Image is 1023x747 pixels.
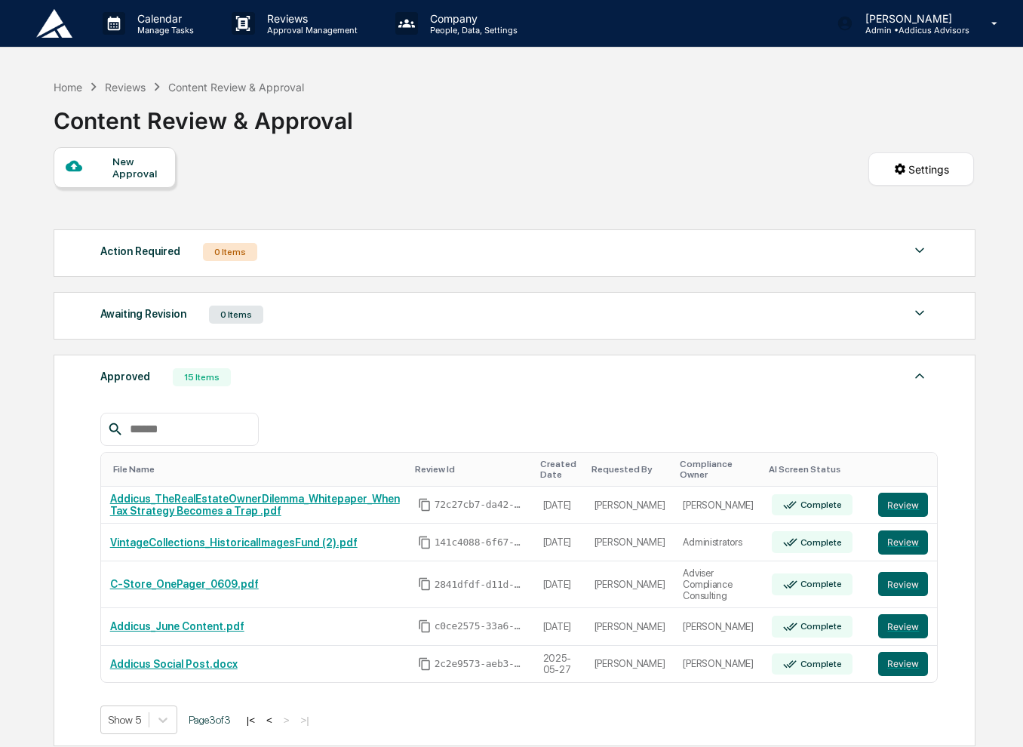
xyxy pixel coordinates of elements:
[674,487,763,524] td: [PERSON_NAME]
[415,464,528,475] div: Toggle SortBy
[418,498,432,512] span: Copy Id
[975,697,1015,738] iframe: Open customer support
[168,81,304,94] div: Content Review & Approval
[418,12,525,25] p: Company
[262,714,277,727] button: <
[110,578,259,590] a: C-Store_OnePager_0609.pdf
[911,241,929,260] img: caret
[435,499,525,511] span: 72c27cb7-da42-4811-ba64-55fe2fdbcada
[878,493,928,517] button: Review
[878,652,928,676] button: Review
[435,579,525,591] span: 2841dfdf-d11d-4db5-a257-9cfa9648438a
[189,714,231,726] span: Page 3 of 3
[881,464,931,475] div: Toggle SortBy
[100,241,180,261] div: Action Required
[100,367,150,386] div: Approved
[209,306,263,324] div: 0 Items
[418,577,432,591] span: Copy Id
[125,12,201,25] p: Calendar
[674,561,763,608] td: Adviser Compliance Consulting
[534,608,585,646] td: [DATE]
[797,659,842,669] div: Complete
[797,621,842,632] div: Complete
[203,243,257,261] div: 0 Items
[435,658,525,670] span: 2c2e9573-aeb3-4e87-b41b-2ac7027b429b
[435,620,525,632] span: c0ce2575-33a6-48e2-994e-26da2ab17e2e
[540,459,579,480] div: Toggle SortBy
[110,658,238,670] a: Addicus Social Post.docx
[585,608,674,646] td: [PERSON_NAME]
[110,536,358,549] a: VintageCollections_HistoricalImagesFund (2).pdf
[911,304,929,322] img: caret
[769,464,863,475] div: Toggle SortBy
[54,95,353,134] div: Content Review & Approval
[797,500,842,510] div: Complete
[105,81,146,94] div: Reviews
[418,25,525,35] p: People, Data, Settings
[296,714,314,727] button: >|
[110,620,244,632] a: Addicus_June Content.pdf
[853,12,969,25] p: [PERSON_NAME]
[585,487,674,524] td: [PERSON_NAME]
[54,81,82,94] div: Home
[279,714,294,727] button: >
[680,459,757,480] div: Toggle SortBy
[534,487,585,524] td: [DATE]
[418,619,432,633] span: Copy Id
[242,714,260,727] button: |<
[435,536,525,549] span: 141c4088-6f67-44a2-82bf-5531ea112e80
[534,561,585,608] td: [DATE]
[173,368,231,386] div: 15 Items
[418,657,432,671] span: Copy Id
[674,646,763,683] td: [PERSON_NAME]
[100,304,186,324] div: Awaiting Revision
[534,646,585,683] td: 2025-05-27
[591,464,668,475] div: Toggle SortBy
[113,464,403,475] div: Toggle SortBy
[911,367,929,385] img: caret
[797,537,842,548] div: Complete
[674,608,763,646] td: [PERSON_NAME]
[853,25,969,35] p: Admin • Addicus Advisors
[585,561,674,608] td: [PERSON_NAME]
[255,12,365,25] p: Reviews
[585,524,674,561] td: [PERSON_NAME]
[255,25,365,35] p: Approval Management
[125,25,201,35] p: Manage Tasks
[878,572,928,596] button: Review
[36,9,72,38] img: logo
[534,524,585,561] td: [DATE]
[112,155,163,180] div: New Approval
[674,524,763,561] td: Administrators
[878,530,928,555] button: Review
[868,152,974,186] button: Settings
[797,579,842,589] div: Complete
[110,493,400,517] a: Addicus_TheRealEstateOwnerDilemma_Whitepaper_When Tax Strategy Becomes a Trap .pdf
[878,614,928,638] button: Review
[418,536,432,549] span: Copy Id
[585,646,674,683] td: [PERSON_NAME]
